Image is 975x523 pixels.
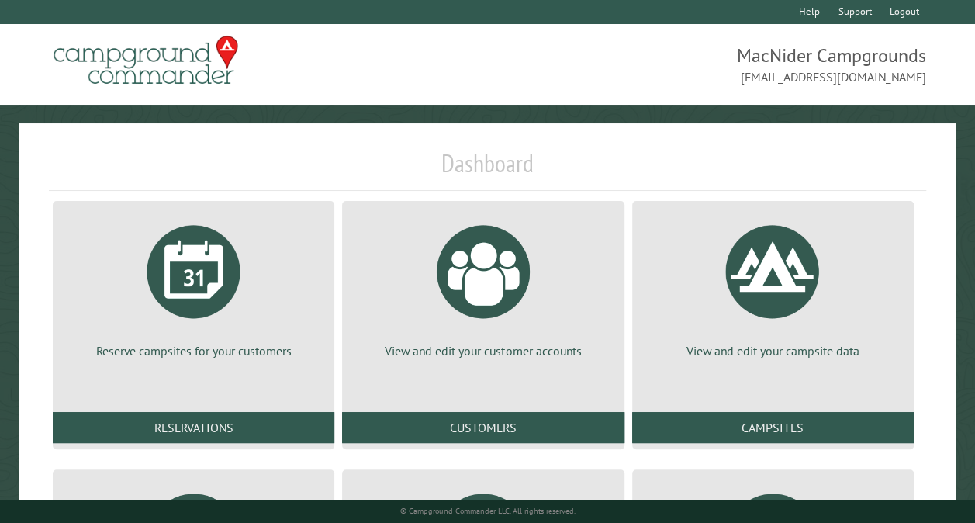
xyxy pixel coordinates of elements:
[71,213,316,359] a: Reserve campsites for your customers
[651,342,895,359] p: View and edit your campsite data
[400,506,576,516] small: © Campground Commander LLC. All rights reserved.
[651,213,895,359] a: View and edit your campsite data
[342,412,624,443] a: Customers
[632,412,914,443] a: Campsites
[361,213,605,359] a: View and edit your customer accounts
[361,342,605,359] p: View and edit your customer accounts
[71,342,316,359] p: Reserve campsites for your customers
[49,30,243,91] img: Campground Commander
[49,148,926,191] h1: Dashboard
[488,43,927,86] span: MacNider Campgrounds [EMAIL_ADDRESS][DOMAIN_NAME]
[53,412,334,443] a: Reservations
